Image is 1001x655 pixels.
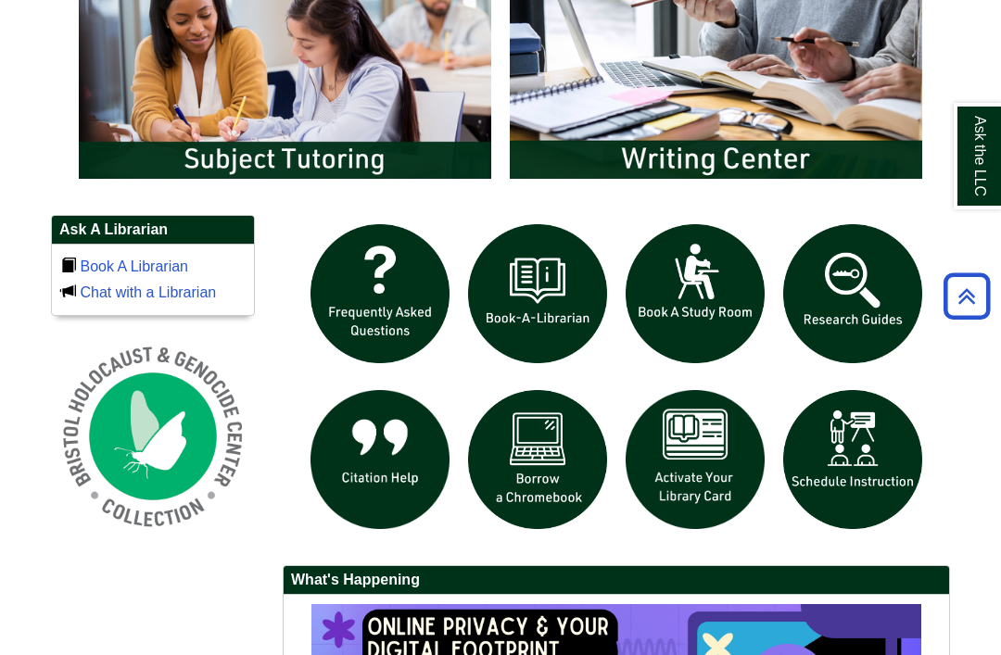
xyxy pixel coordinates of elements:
[52,216,254,245] h2: Ask A Librarian
[51,334,255,538] img: Holocaust and Genocide Collection
[774,381,931,538] img: For faculty. Schedule Library Instruction icon links to form.
[301,381,459,538] img: citation help icon links to citation help guide page
[616,215,774,372] img: book a study room icon links to book a study room web page
[459,381,616,538] img: Borrow a chromebook icon links to the borrow a chromebook web page
[937,283,996,309] a: Back to Top
[284,566,949,595] h2: What's Happening
[774,215,931,372] img: Research Guides icon links to research guides web page
[301,215,459,372] img: frequently asked questions
[80,258,188,274] a: Book A Librarian
[80,284,216,300] a: Chat with a Librarian
[616,381,774,538] img: activate Library Card icon links to form to activate student ID into library card
[459,215,616,372] img: Book a Librarian icon links to book a librarian web page
[301,215,931,547] div: slideshow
